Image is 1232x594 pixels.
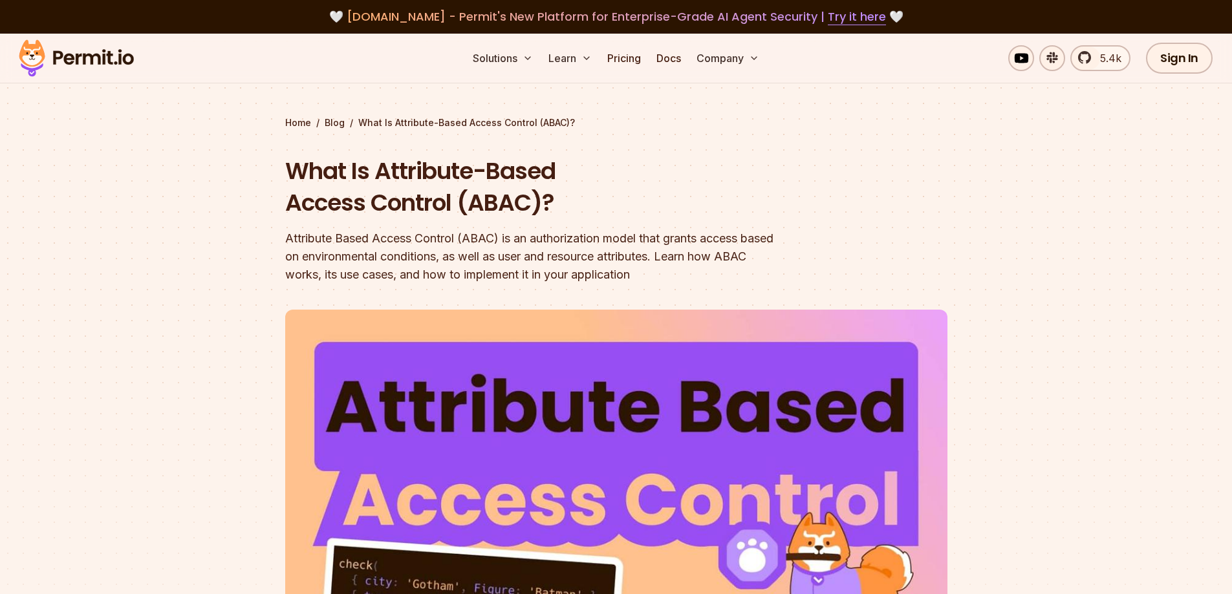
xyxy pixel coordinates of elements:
a: Sign In [1146,43,1213,74]
a: Docs [651,45,686,71]
a: Pricing [602,45,646,71]
a: Try it here [828,8,886,25]
button: Solutions [468,45,538,71]
span: 5.4k [1092,50,1121,66]
div: / / [285,116,947,129]
a: Blog [325,116,345,129]
a: Home [285,116,311,129]
img: Permit logo [13,36,140,80]
a: 5.4k [1070,45,1130,71]
span: [DOMAIN_NAME] - Permit's New Platform for Enterprise-Grade AI Agent Security | [347,8,886,25]
button: Learn [543,45,597,71]
h1: What Is Attribute-Based Access Control (ABAC)? [285,155,782,219]
div: 🤍 🤍 [31,8,1201,26]
div: Attribute Based Access Control (ABAC) is an authorization model that grants access based on envir... [285,229,782,284]
button: Company [691,45,764,71]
